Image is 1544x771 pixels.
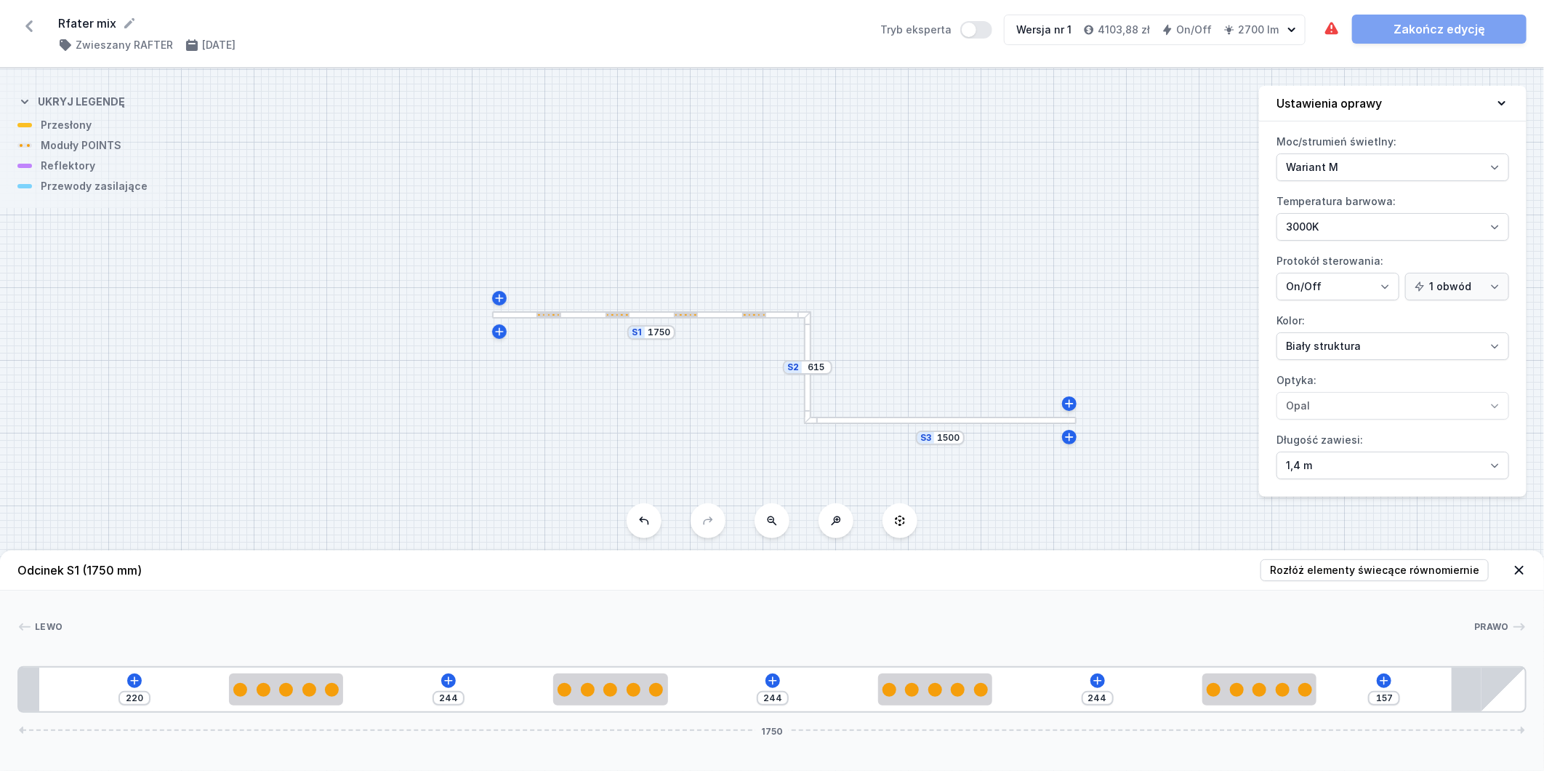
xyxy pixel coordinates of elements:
button: Ustawienia oprawy [1259,86,1527,121]
span: Lewo [35,621,63,633]
input: Wymiar [mm] [937,432,960,444]
span: Rozłóż elementy świecące równomiernie [1270,563,1479,578]
div: 5 POINTS module 133mm 37° [553,674,667,706]
div: 5 POINTS module 133mm 37° [1202,674,1316,706]
select: Moc/strumień świetlny: [1276,153,1509,181]
button: Dodaj element [1090,674,1105,688]
select: Kolor: [1276,332,1509,360]
select: Protokół sterowania: [1405,273,1509,300]
input: Wymiar [mm] [805,361,828,373]
button: Dodaj element [1377,674,1391,688]
label: Temperatura barwowa: [1276,190,1509,241]
label: Kolor: [1276,309,1509,360]
label: Protokół sterowania: [1276,249,1509,300]
h4: [DATE] [202,38,236,52]
button: Rozłóż elementy świecące równomiernie [1260,559,1489,581]
div: 5 POINTS module 133mm 37° [229,674,343,706]
h4: 4103,88 zł [1098,23,1150,37]
h4: Zwieszany RAFTER [76,38,173,52]
input: Wymiar [mm] [761,692,784,704]
select: Długość zawiesi: [1276,452,1509,479]
div: 5 POINTS module 133mm 37° [878,674,992,706]
select: Protokół sterowania: [1276,273,1399,300]
h4: On/Off [1176,23,1212,37]
h4: 2700 lm [1238,23,1279,37]
label: Tryb eksperta [880,21,992,39]
form: Rfater mix [58,15,863,32]
input: Wymiar [mm] [1086,692,1109,704]
button: Ukryj legendę [17,83,125,118]
span: 1750 [755,726,789,735]
h4: Odcinek S1 [17,562,142,579]
button: Dodaj element [127,674,142,688]
input: Wymiar [mm] [1372,692,1396,704]
input: Wymiar [mm] [437,692,460,704]
input: Wymiar [mm] [123,692,146,704]
h4: Ukryj legendę [38,95,125,109]
button: Wersja nr 14103,88 złOn/Off2700 lm [1004,15,1306,45]
input: Wymiar [mm] [648,327,671,338]
h4: Ustawienia oprawy [1276,95,1382,112]
button: Dodaj element [441,674,456,688]
button: Tryb eksperta [960,21,992,39]
button: Dodaj element [765,674,780,688]
div: Wersja nr 1 [1016,23,1071,37]
span: (1750 mm) [82,563,142,578]
label: Optyka: [1276,369,1509,420]
span: Prawo [1475,621,1510,633]
select: Temperatura barwowa: [1276,213,1509,241]
button: Edytuj nazwę projektu [122,16,137,31]
select: Optyka: [1276,392,1509,420]
label: Długość zawiesi: [1276,428,1509,479]
label: Moc/strumień świetlny: [1276,130,1509,181]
